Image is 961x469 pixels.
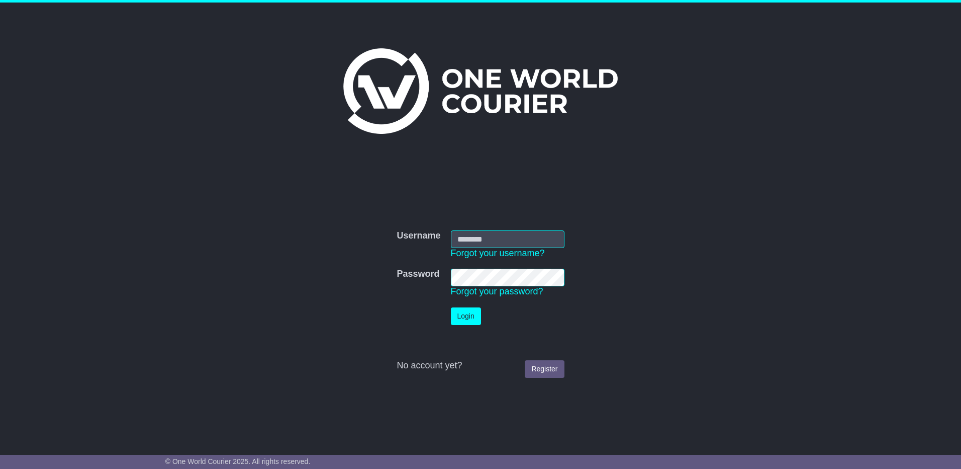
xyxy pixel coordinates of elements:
a: Forgot your username? [451,248,545,258]
a: Register [525,360,564,378]
button: Login [451,307,481,325]
img: One World [343,48,618,134]
label: Username [397,230,440,242]
label: Password [397,269,439,280]
span: © One World Courier 2025. All rights reserved. [165,457,311,465]
div: No account yet? [397,360,564,371]
a: Forgot your password? [451,286,543,296]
